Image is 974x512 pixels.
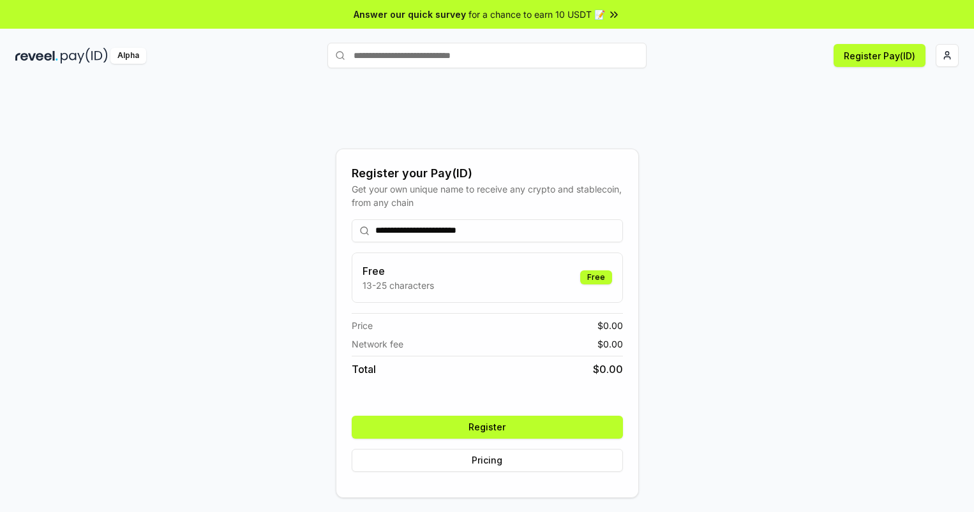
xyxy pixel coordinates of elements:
[352,182,623,209] div: Get your own unique name to receive any crypto and stablecoin, from any chain
[597,319,623,332] span: $ 0.00
[352,449,623,472] button: Pricing
[593,362,623,377] span: $ 0.00
[61,48,108,64] img: pay_id
[597,337,623,351] span: $ 0.00
[834,44,925,67] button: Register Pay(ID)
[468,8,605,21] span: for a chance to earn 10 USDT 📝
[352,362,376,377] span: Total
[15,48,58,64] img: reveel_dark
[580,270,612,284] div: Free
[352,165,623,182] div: Register your Pay(ID)
[363,279,434,292] p: 13-25 characters
[110,48,146,64] div: Alpha
[352,416,623,439] button: Register
[363,263,434,279] h3: Free
[354,8,466,21] span: Answer our quick survey
[352,319,373,332] span: Price
[352,337,403,351] span: Network fee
